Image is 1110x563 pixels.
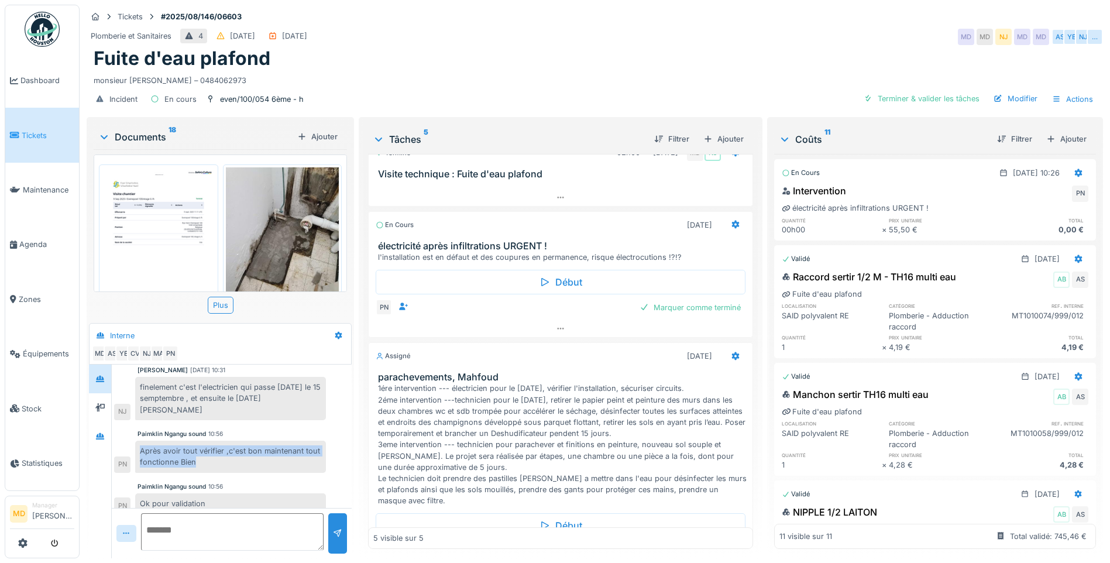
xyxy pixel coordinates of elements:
[992,131,1037,147] div: Filtrer
[1087,29,1103,45] div: …
[25,12,60,47] img: Badge_color-CXgf-gQk.svg
[5,217,79,272] a: Agenda
[378,241,748,252] h3: électricité après infiltrations URGENT !
[989,420,1088,427] h6: ref. interne
[378,169,748,180] h3: Visite technique : Fuite d'eau plafond
[139,345,155,362] div: NJ
[190,366,225,375] div: [DATE] 10:31
[989,342,1088,353] div: 4,19 €
[376,513,745,538] div: Début
[114,456,130,473] div: PN
[150,345,167,362] div: MA
[118,11,143,22] div: Tickets
[824,132,830,146] sup: 11
[782,302,881,310] h6: localisation
[889,334,988,341] h6: prix unitaire
[889,451,988,459] h6: prix unitaire
[32,501,74,526] li: [PERSON_NAME]
[5,381,79,435] a: Stock
[162,345,178,362] div: PN
[782,420,881,427] h6: localisation
[135,441,326,472] div: Après avoir tout vérifier ,c'est bon maintenant tout fonctionne Bien
[94,70,1096,86] div: monsieur [PERSON_NAME] – 0484062973
[1072,186,1088,202] div: PN
[104,345,120,362] div: AS
[230,30,255,42] div: [DATE]
[109,94,138,105] div: Incident
[782,334,881,341] h6: quantité
[889,224,988,235] div: 55,50 €
[378,252,748,263] div: l'installation est en défaut et des coupures en permanence, risque électrocutions !?!?
[882,342,889,353] div: ×
[376,220,414,230] div: En cours
[1010,531,1087,542] div: Total validé: 745,46 €
[5,108,79,162] a: Tickets
[19,239,74,250] span: Agenda
[282,30,307,42] div: [DATE]
[22,130,74,141] span: Tickets
[782,217,881,224] h6: quantité
[995,29,1012,45] div: NJ
[91,30,171,42] div: Plomberie et Sanitaires
[782,184,846,198] div: Intervention
[110,330,135,341] div: Interne
[889,310,988,332] div: Plomberie - Adduction raccord
[989,91,1042,107] div: Modifier
[782,406,862,417] div: Fuite d'eau plafond
[1014,29,1030,45] div: MD
[958,29,974,45] div: MD
[208,482,223,491] div: 10:56
[5,327,79,381] a: Équipements
[378,372,748,383] h3: parachevements, Mahfoud
[635,300,745,315] div: Marquer comme terminé
[699,131,748,147] div: Ajouter
[114,404,130,420] div: NJ
[164,94,197,105] div: En cours
[373,533,424,544] div: 5 visible sur 5
[5,272,79,327] a: Zones
[889,420,988,427] h6: catégorie
[5,53,79,108] a: Dashboard
[19,294,74,305] span: Zones
[1072,389,1088,405] div: AS
[376,270,745,294] div: Début
[98,130,293,144] div: Documents
[156,11,246,22] strong: #2025/08/146/06603
[1013,167,1060,178] div: [DATE] 10:26
[1035,371,1060,382] div: [DATE]
[226,167,339,318] img: 182xr7771hgnadgh9aemlb59gkk3
[94,47,270,70] h1: Fuite d'eau plafond
[376,351,411,361] div: Assigné
[782,387,929,401] div: Manchon sertir TH16 multi eau
[1053,389,1070,405] div: AB
[1063,29,1080,45] div: YE
[376,299,392,315] div: PN
[10,505,28,523] li: MD
[208,297,233,314] div: Plus
[889,217,988,224] h6: prix unitaire
[782,372,810,382] div: Validé
[1072,506,1088,523] div: AS
[779,132,988,146] div: Coûts
[687,219,712,231] div: [DATE]
[424,132,428,146] sup: 5
[859,91,984,107] div: Terminer & valider les tâches
[373,132,645,146] div: Tâches
[882,459,889,471] div: ×
[114,497,130,514] div: PN
[1075,29,1091,45] div: NJ
[782,451,881,459] h6: quantité
[782,505,877,519] div: NIPPLE 1/2 LAITON
[649,131,694,147] div: Filtrer
[23,184,74,195] span: Maintenance
[1047,91,1098,108] div: Actions
[1051,29,1068,45] div: AS
[32,501,74,510] div: Manager
[782,224,881,235] div: 00h00
[138,366,188,375] div: [PERSON_NAME]
[208,430,223,438] div: 10:56
[293,129,342,145] div: Ajouter
[782,310,881,332] div: SAID polyvalent RE
[889,342,988,353] div: 4,19 €
[1042,131,1091,147] div: Ajouter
